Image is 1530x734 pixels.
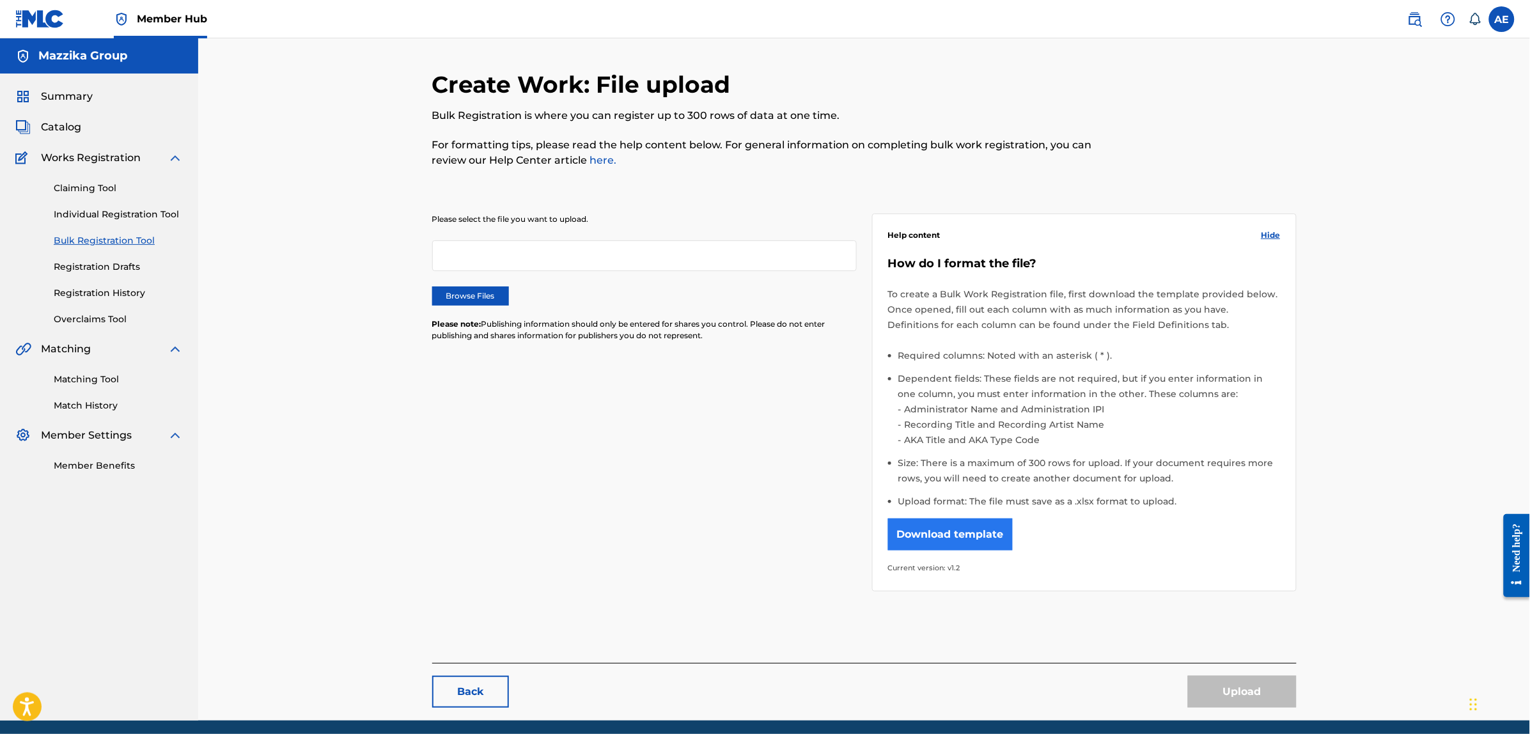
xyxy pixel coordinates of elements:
[1489,6,1515,32] div: User Menu
[41,150,141,166] span: Works Registration
[168,150,183,166] img: expand
[114,12,129,27] img: Top Rightsholder
[41,89,93,104] span: Summary
[432,70,737,99] h2: Create Work: File upload
[888,560,1281,575] p: Current version: v1.2
[432,676,509,708] a: Back
[54,459,183,472] a: Member Benefits
[898,455,1281,494] li: Size: There is a maximum of 300 rows for upload. If your document requires more rows, you will ne...
[1407,12,1423,27] img: search
[888,519,1013,550] button: Download template
[432,319,481,329] span: Please note:
[54,286,183,300] a: Registration History
[15,89,93,104] a: SummarySummary
[902,432,1281,448] li: AKA Title and AKA Type Code
[1440,12,1456,27] img: help
[168,428,183,443] img: expand
[432,286,509,306] label: Browse Files
[15,49,31,64] img: Accounts
[888,286,1281,332] p: To create a Bulk Work Registration file, first download the template provided below. Once opened,...
[15,10,65,28] img: MLC Logo
[15,428,31,443] img: Member Settings
[1402,6,1428,32] a: Public Search
[1470,685,1478,724] div: Drag
[15,120,81,135] a: CatalogCatalog
[54,208,183,221] a: Individual Registration Tool
[898,348,1281,371] li: Required columns: Noted with an asterisk ( * ).
[1435,6,1461,32] div: Help
[54,313,183,326] a: Overclaims Tool
[902,417,1281,432] li: Recording Title and Recording Artist Name
[432,108,1098,123] p: Bulk Registration is where you can register up to 300 rows of data at one time.
[588,154,617,166] a: here.
[41,428,132,443] span: Member Settings
[41,120,81,135] span: Catalog
[1469,13,1481,26] div: Notifications
[1466,673,1530,734] iframe: Chat Widget
[15,150,32,166] img: Works Registration
[15,89,31,104] img: Summary
[15,120,31,135] img: Catalog
[54,234,183,247] a: Bulk Registration Tool
[898,371,1281,455] li: Dependent fields: These fields are not required, but if you enter information in one column, you ...
[15,341,31,357] img: Matching
[54,399,183,412] a: Match History
[54,182,183,195] a: Claiming Tool
[1261,230,1281,241] span: Hide
[54,260,183,274] a: Registration Drafts
[54,373,183,386] a: Matching Tool
[432,137,1098,168] p: For formatting tips, please read the help content below. For general information on completing bu...
[888,256,1281,271] h5: How do I format the file?
[1494,504,1530,607] iframe: Resource Center
[137,12,207,26] span: Member Hub
[888,230,941,241] span: Help content
[38,49,127,63] h5: Mazzika Group
[902,402,1281,417] li: Administrator Name and Administration IPI
[432,318,857,341] p: Publishing information should only be entered for shares you control. Please do not enter publish...
[168,341,183,357] img: expand
[432,214,857,225] p: Please select the file you want to upload.
[898,494,1281,509] li: Upload format: The file must save as a .xlsx format to upload.
[41,341,91,357] span: Matching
